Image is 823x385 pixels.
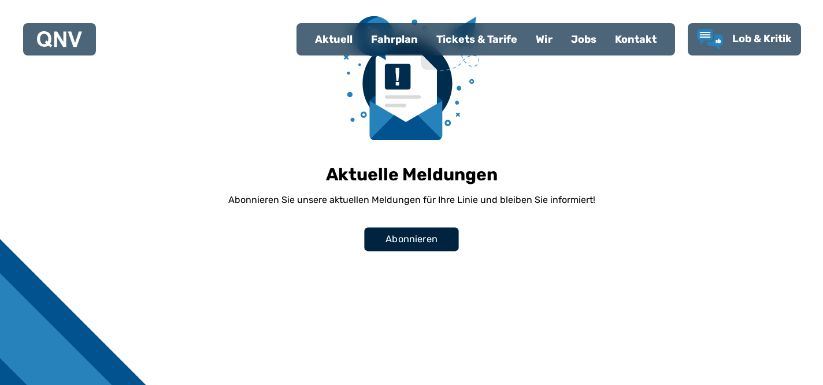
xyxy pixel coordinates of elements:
a: Lob & Kritik [697,29,792,50]
p: Abonnieren Sie unsere aktuellen Meldungen für Ihre Linie und bleiben Sie informiert! [228,193,595,207]
a: Fahrplan [362,24,427,54]
a: Wir [527,24,562,54]
a: Tickets & Tarife [427,24,527,54]
span: Lob & Kritik [732,32,792,45]
button: Abonnieren [364,228,458,251]
a: Aktuell [306,24,362,54]
a: QNV Logo [37,28,82,51]
img: newsletter [344,16,479,140]
a: Jobs [562,24,606,54]
span: Abonnieren [385,232,438,246]
h1: Aktuelle Meldungen [326,164,498,185]
a: Kontakt [606,24,666,54]
img: QNV Logo [37,31,82,47]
